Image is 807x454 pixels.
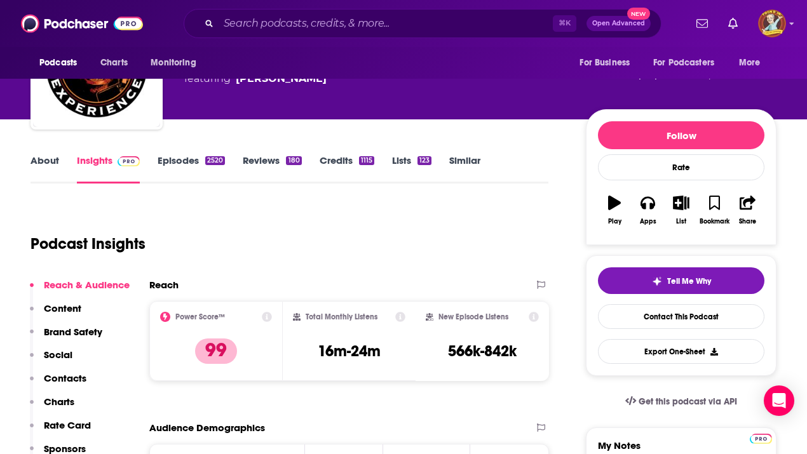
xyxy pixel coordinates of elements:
button: Export One-Sheet [598,339,764,364]
button: open menu [571,51,646,75]
h3: 566k-842k [448,342,517,361]
span: For Business [580,54,630,72]
span: Get this podcast via API [639,396,737,407]
img: Podchaser Pro [118,156,140,166]
a: Reviews180 [243,154,301,184]
p: Reach & Audience [44,279,130,291]
button: open menu [730,51,776,75]
img: Podchaser - Follow, Share and Rate Podcasts [21,11,143,36]
div: Bookmark [700,218,729,225]
a: Credits1115 [320,154,374,184]
button: Bookmark [698,187,731,233]
button: Charts [30,396,74,419]
p: Social [44,349,72,361]
p: Rate Card [44,419,91,431]
button: Brand Safety [30,326,102,349]
button: open menu [31,51,93,75]
div: Play [608,218,621,225]
span: Open Advanced [592,20,645,27]
p: 99 [195,338,237,364]
button: tell me why sparkleTell Me Why [598,267,764,294]
button: Contacts [30,372,86,396]
div: 1115 [359,156,374,165]
h2: Power Score™ [175,312,225,321]
h2: Total Monthly Listens [306,312,377,321]
div: Apps [640,218,656,225]
a: Episodes2520 [158,154,225,184]
p: Contacts [44,372,86,384]
div: Search podcasts, credits, & more... [184,9,661,38]
button: Rate Card [30,419,91,443]
h2: New Episode Listens [438,312,508,321]
div: List [676,218,686,225]
input: Search podcasts, credits, & more... [219,13,553,34]
h1: Podcast Insights [31,234,146,253]
div: 123 [417,156,431,165]
span: Charts [100,54,128,72]
a: Contact This Podcast [598,304,764,329]
span: Tell Me Why [667,276,711,286]
h3: 16m-24m [318,342,381,361]
div: Share [739,218,756,225]
h2: Reach [149,279,179,291]
button: Social [30,349,72,372]
span: Logged in as JimCummingspod [758,10,786,37]
a: About [31,154,59,184]
span: ⌘ K [553,15,576,32]
span: More [739,54,761,72]
a: Show notifications dropdown [723,13,743,34]
a: Pro website [750,432,772,444]
a: InsightsPodchaser Pro [77,154,140,184]
button: Apps [631,187,664,233]
a: Get this podcast via API [615,386,747,417]
a: Lists123 [392,154,431,184]
span: featuring [184,71,421,86]
a: Similar [449,154,480,184]
span: New [627,8,650,20]
p: Content [44,302,81,314]
span: Podcasts [39,54,77,72]
div: Open Intercom Messenger [764,385,794,416]
button: Open AdvancedNew [587,16,651,31]
button: Share [731,187,764,233]
a: Show notifications dropdown [691,13,713,34]
button: Content [30,302,81,326]
button: open menu [142,51,212,75]
button: open menu [645,51,733,75]
img: tell me why sparkle [652,276,662,286]
button: Follow [598,121,764,149]
img: Podchaser Pro [750,434,772,444]
a: Charts [92,51,135,75]
div: Rate [598,154,764,180]
span: For Podcasters [653,54,714,72]
p: Brand Safety [44,326,102,338]
button: Reach & Audience [30,279,130,302]
span: Monitoring [151,54,196,72]
div: 180 [286,156,301,165]
img: User Profile [758,10,786,37]
button: List [665,187,698,233]
div: 2520 [205,156,225,165]
p: Charts [44,396,74,408]
button: Show profile menu [758,10,786,37]
button: Play [598,187,631,233]
a: Joe Rogan [236,71,327,86]
h2: Audience Demographics [149,422,265,434]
